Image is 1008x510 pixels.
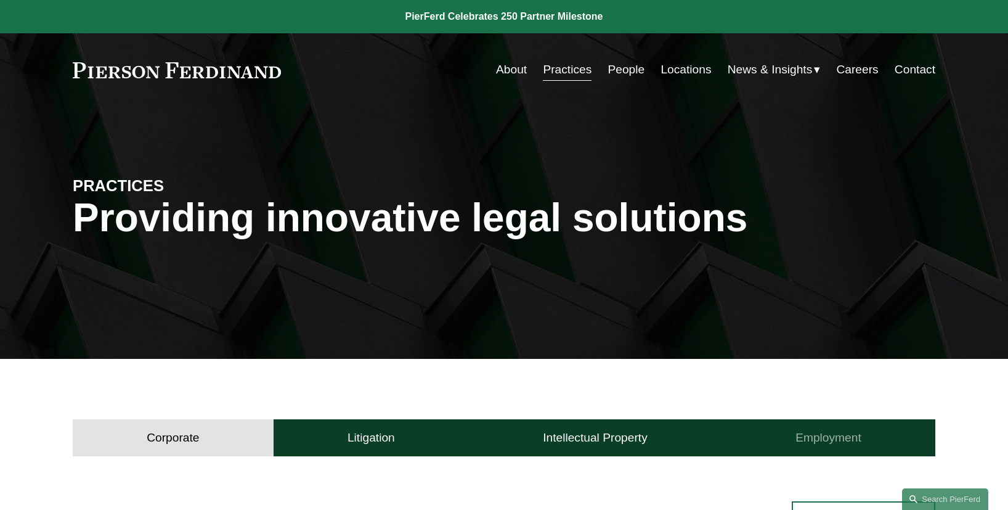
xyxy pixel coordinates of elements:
[660,58,711,81] a: Locations
[902,488,988,510] a: Search this site
[496,58,527,81] a: About
[836,58,878,81] a: Careers
[728,59,813,81] span: News & Insights
[728,58,821,81] a: folder dropdown
[895,58,935,81] a: Contact
[348,430,395,445] h4: Litigation
[543,430,648,445] h4: Intellectual Property
[608,58,644,81] a: People
[73,195,935,241] h1: Providing innovative legal solutions
[147,430,199,445] h4: Corporate
[795,430,861,445] h4: Employment
[543,58,591,81] a: Practices
[73,176,288,195] h4: PRACTICES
